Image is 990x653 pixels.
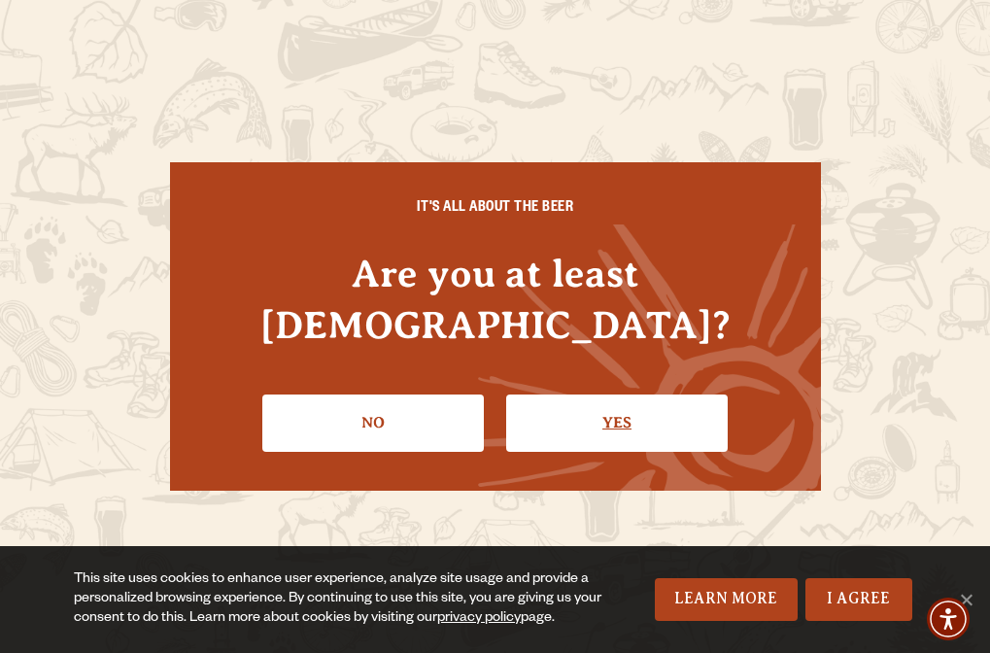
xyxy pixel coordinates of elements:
a: No [262,395,484,451]
div: Accessibility Menu [927,598,970,640]
a: Confirm I'm 21 or older [506,395,728,451]
a: I Agree [805,578,912,621]
div: This site uses cookies to enhance user experience, analyze site usage and provide a personalized ... [74,570,609,629]
h4: Are you at least [DEMOGRAPHIC_DATA]? [209,248,782,351]
a: privacy policy [437,611,521,627]
a: Learn More [655,578,798,621]
h6: IT'S ALL ABOUT THE BEER [209,201,782,219]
